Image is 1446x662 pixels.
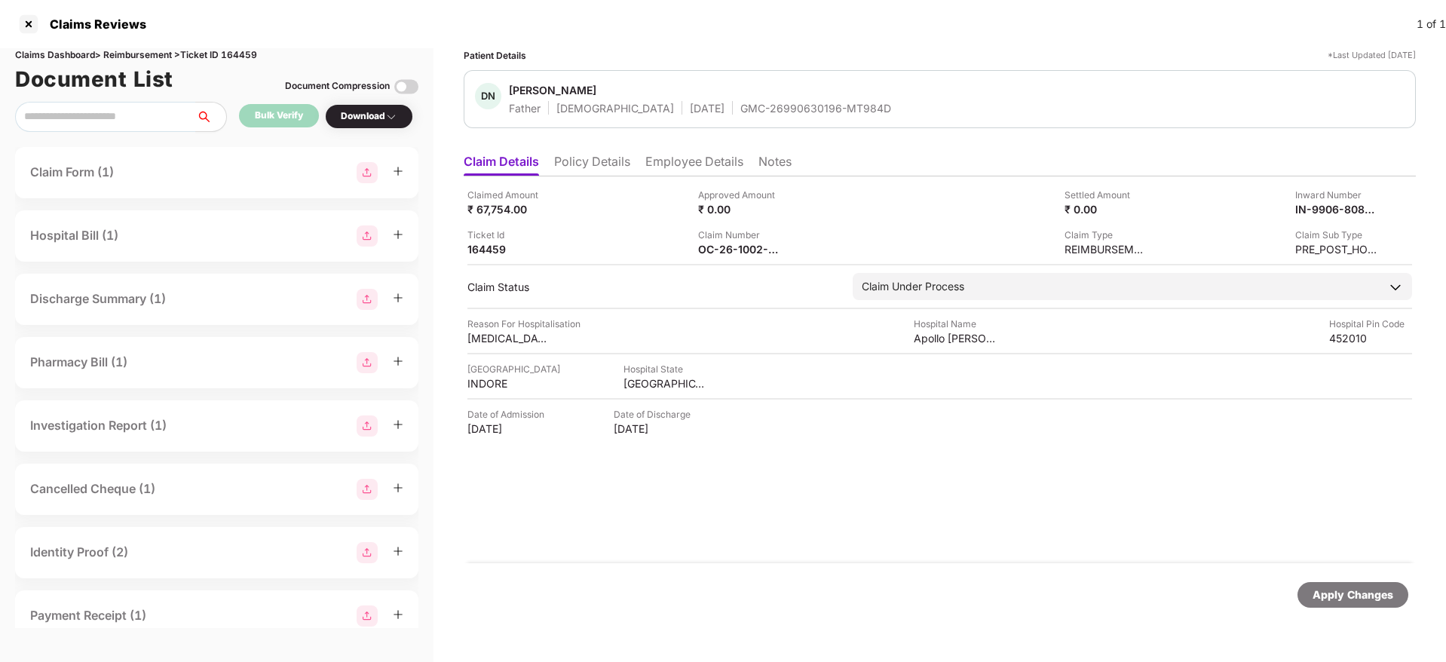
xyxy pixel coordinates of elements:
[255,109,303,123] div: Bulk Verify
[467,228,550,242] div: Ticket Id
[195,111,226,123] span: search
[30,543,128,562] div: Identity Proof (2)
[30,226,118,245] div: Hospital Bill (1)
[467,242,550,256] div: 164459
[467,317,581,331] div: Reason For Hospitalisation
[15,63,173,96] h1: Document List
[1329,331,1412,345] div: 452010
[623,362,706,376] div: Hospital State
[393,356,403,366] span: plus
[357,542,378,563] img: svg+xml;base64,PHN2ZyBpZD0iR3JvdXBfMjg4MTMiIGRhdGEtbmFtZT0iR3JvdXAgMjg4MTMiIHhtbG5zPSJodHRwOi8vd3...
[467,188,550,202] div: Claimed Amount
[740,101,891,115] div: GMC-26990630196-MT984D
[1065,228,1147,242] div: Claim Type
[1065,188,1147,202] div: Settled Amount
[475,83,501,109] div: DN
[357,225,378,247] img: svg+xml;base64,PHN2ZyBpZD0iR3JvdXBfMjg4MTMiIGRhdGEtbmFtZT0iR3JvdXAgMjg4MTMiIHhtbG5zPSJodHRwOi8vd3...
[509,83,596,97] div: [PERSON_NAME]
[30,163,114,182] div: Claim Form (1)
[1295,202,1378,216] div: IN-9906-8086266
[914,331,997,345] div: Apollo [PERSON_NAME] hospitals private limited [GEOGRAPHIC_DATA]
[285,79,390,93] div: Document Compression
[464,154,539,176] li: Claim Details
[690,101,725,115] div: [DATE]
[509,101,541,115] div: Father
[357,605,378,627] img: svg+xml;base64,PHN2ZyBpZD0iR3JvdXBfMjg4MTMiIGRhdGEtbmFtZT0iR3JvdXAgMjg4MTMiIHhtbG5zPSJodHRwOi8vd3...
[464,48,526,63] div: Patient Details
[1329,317,1412,331] div: Hospital Pin Code
[393,483,403,493] span: plus
[467,407,550,421] div: Date of Admission
[623,376,706,391] div: [GEOGRAPHIC_DATA]
[1313,587,1393,603] div: Apply Changes
[357,352,378,373] img: svg+xml;base64,PHN2ZyBpZD0iR3JvdXBfMjg4MTMiIGRhdGEtbmFtZT0iR3JvdXAgMjg4MTMiIHhtbG5zPSJodHRwOi8vd3...
[30,480,155,498] div: Cancelled Cheque (1)
[15,48,418,63] div: Claims Dashboard > Reimbursement > Ticket ID 164459
[357,415,378,437] img: svg+xml;base64,PHN2ZyBpZD0iR3JvdXBfMjg4MTMiIGRhdGEtbmFtZT0iR3JvdXAgMjg4MTMiIHhtbG5zPSJodHRwOi8vd3...
[1295,188,1378,202] div: Inward Number
[758,154,792,176] li: Notes
[467,280,838,294] div: Claim Status
[862,278,964,295] div: Claim Under Process
[1065,202,1147,216] div: ₹ 0.00
[1388,280,1403,295] img: downArrowIcon
[1417,16,1446,32] div: 1 of 1
[30,290,166,308] div: Discharge Summary (1)
[914,317,997,331] div: Hospital Name
[467,331,550,345] div: [MEDICAL_DATA] surgery
[467,421,550,436] div: [DATE]
[467,202,550,216] div: ₹ 67,754.00
[698,188,781,202] div: Approved Amount
[393,546,403,556] span: plus
[357,162,378,183] img: svg+xml;base64,PHN2ZyBpZD0iR3JvdXBfMjg4MTMiIGRhdGEtbmFtZT0iR3JvdXAgMjg4MTMiIHhtbG5zPSJodHRwOi8vd3...
[556,101,674,115] div: [DEMOGRAPHIC_DATA]
[195,102,227,132] button: search
[30,606,146,625] div: Payment Receipt (1)
[30,353,127,372] div: Pharmacy Bill (1)
[614,421,697,436] div: [DATE]
[614,407,697,421] div: Date of Discharge
[698,202,781,216] div: ₹ 0.00
[393,229,403,240] span: plus
[1065,242,1147,256] div: REIMBURSEMENT
[698,242,781,256] div: OC-26-1002-8403-00431990
[698,228,781,242] div: Claim Number
[357,479,378,500] img: svg+xml;base64,PHN2ZyBpZD0iR3JvdXBfMjg4MTMiIGRhdGEtbmFtZT0iR3JvdXAgMjg4MTMiIHhtbG5zPSJodHRwOi8vd3...
[41,17,146,32] div: Claims Reviews
[394,75,418,99] img: svg+xml;base64,PHN2ZyBpZD0iVG9nZ2xlLTMyeDMyIiB4bWxucz0iaHR0cDovL3d3dy53My5vcmcvMjAwMC9zdmciIHdpZH...
[393,609,403,620] span: plus
[30,416,167,435] div: Investigation Report (1)
[393,419,403,430] span: plus
[467,362,560,376] div: [GEOGRAPHIC_DATA]
[341,109,397,124] div: Download
[393,293,403,303] span: plus
[1295,228,1378,242] div: Claim Sub Type
[1295,242,1378,256] div: PRE_POST_HOSPITALIZATION_REIMBURSEMENT
[393,166,403,176] span: plus
[1328,48,1416,63] div: *Last Updated [DATE]
[645,154,743,176] li: Employee Details
[357,289,378,310] img: svg+xml;base64,PHN2ZyBpZD0iR3JvdXBfMjg4MTMiIGRhdGEtbmFtZT0iR3JvdXAgMjg4MTMiIHhtbG5zPSJodHRwOi8vd3...
[385,111,397,123] img: svg+xml;base64,PHN2ZyBpZD0iRHJvcGRvd24tMzJ4MzIiIHhtbG5zPSJodHRwOi8vd3d3LnczLm9yZy8yMDAwL3N2ZyIgd2...
[554,154,630,176] li: Policy Details
[467,376,550,391] div: INDORE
